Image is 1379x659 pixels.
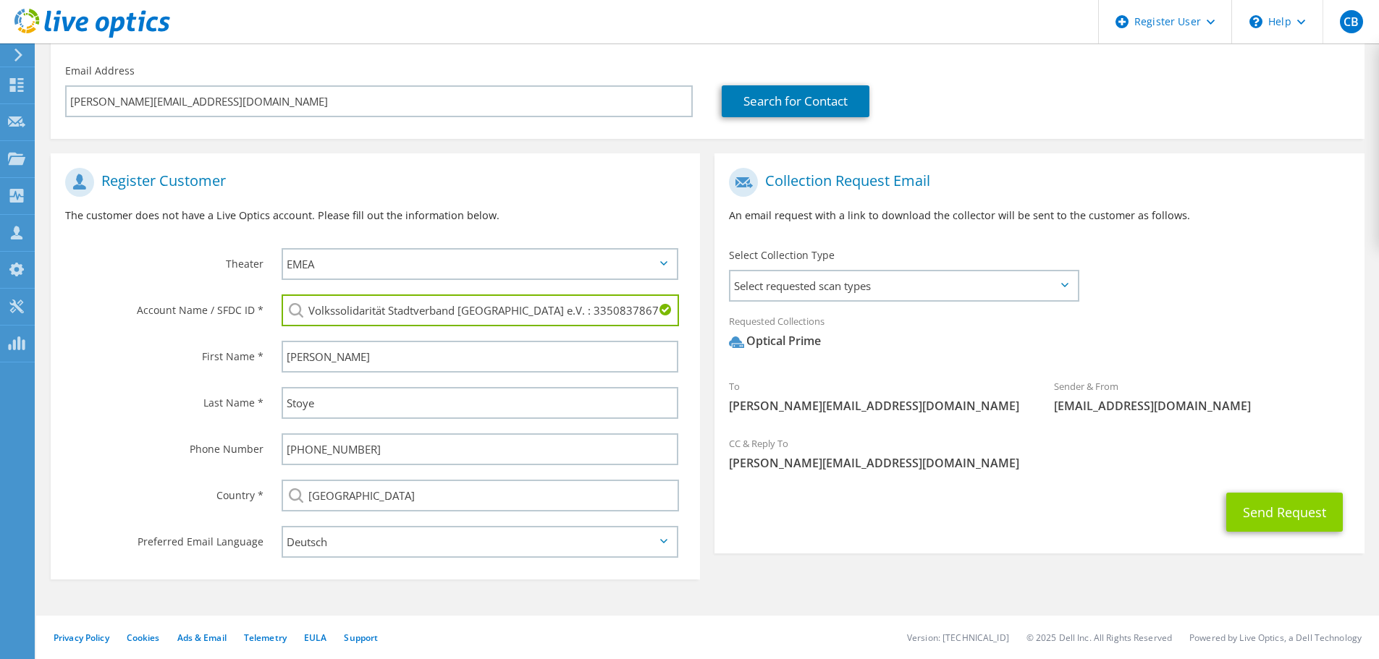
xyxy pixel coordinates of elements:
[729,455,1349,471] span: [PERSON_NAME][EMAIL_ADDRESS][DOMAIN_NAME]
[65,248,263,271] label: Theater
[729,248,835,263] label: Select Collection Type
[244,632,287,644] a: Telemetry
[127,632,160,644] a: Cookies
[304,632,326,644] a: EULA
[65,64,135,78] label: Email Address
[65,208,686,224] p: The customer does not have a Live Optics account. Please fill out the information below.
[907,632,1009,644] li: Version: [TECHNICAL_ID]
[65,387,263,410] label: Last Name *
[65,168,678,197] h1: Register Customer
[65,480,263,503] label: Country *
[65,294,263,318] label: Account Name / SFDC ID *
[54,632,109,644] a: Privacy Policy
[714,371,1039,421] div: To
[65,341,263,364] label: First Name *
[729,333,821,349] div: Optical Prime
[1026,632,1172,644] li: © 2025 Dell Inc. All Rights Reserved
[1054,398,1350,414] span: [EMAIL_ADDRESS][DOMAIN_NAME]
[1249,15,1262,28] svg: \n
[730,271,1077,300] span: Select requested scan types
[714,306,1364,364] div: Requested Collections
[729,168,1342,197] h1: Collection Request Email
[729,398,1025,414] span: [PERSON_NAME][EMAIL_ADDRESS][DOMAIN_NAME]
[1226,493,1343,532] button: Send Request
[714,428,1364,478] div: CC & Reply To
[177,632,227,644] a: Ads & Email
[722,85,869,117] a: Search for Contact
[1189,632,1362,644] li: Powered by Live Optics, a Dell Technology
[65,526,263,549] label: Preferred Email Language
[1039,371,1365,421] div: Sender & From
[729,208,1349,224] p: An email request with a link to download the collector will be sent to the customer as follows.
[65,433,263,456] label: Phone Number
[344,632,378,644] a: Support
[1340,10,1363,33] span: CB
